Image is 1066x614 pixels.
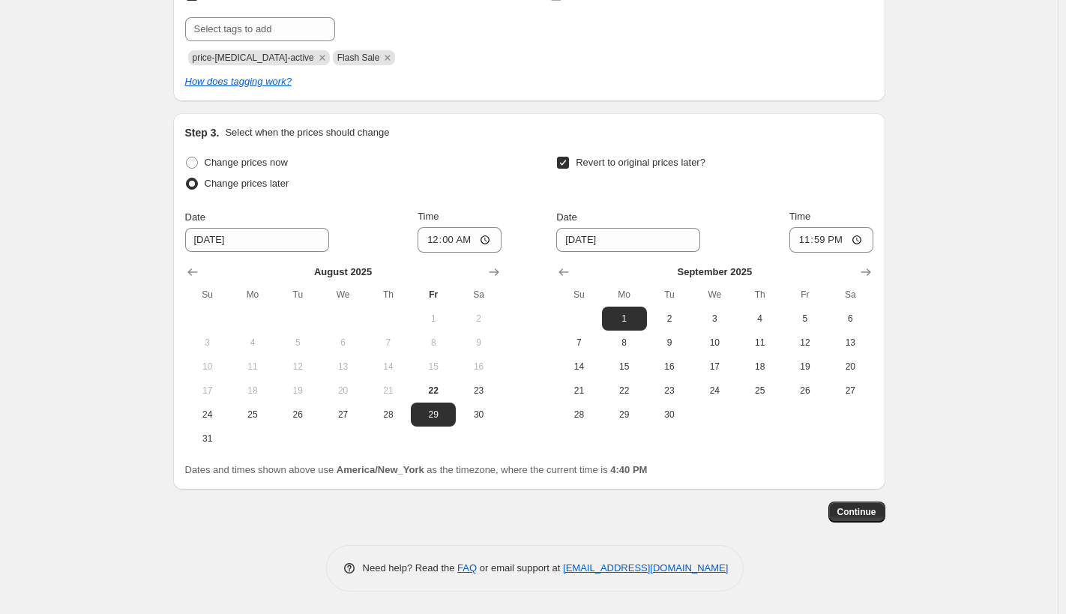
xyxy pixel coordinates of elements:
span: Need help? Read the [363,562,458,574]
button: Friday August 29 2025 [411,403,456,427]
button: Sunday August 3 2025 [185,331,230,355]
span: 8 [417,337,450,349]
span: 25 [743,385,776,397]
span: 7 [372,337,405,349]
a: [EMAIL_ADDRESS][DOMAIN_NAME] [563,562,728,574]
button: Saturday August 16 2025 [456,355,501,379]
span: 29 [417,409,450,421]
th: Saturday [456,283,501,307]
button: Saturday August 30 2025 [456,403,501,427]
button: Wednesday September 17 2025 [692,355,737,379]
button: Wednesday September 3 2025 [692,307,737,331]
span: 2 [653,313,686,325]
th: Tuesday [647,283,692,307]
span: 4 [236,337,269,349]
a: FAQ [457,562,477,574]
button: Friday September 19 2025 [783,355,828,379]
span: 23 [462,385,495,397]
span: 1 [417,313,450,325]
span: 12 [281,361,314,373]
span: price-change-job-active [193,52,314,63]
button: Monday August 4 2025 [230,331,275,355]
button: Wednesday August 20 2025 [320,379,365,403]
span: 19 [789,361,822,373]
button: Monday August 25 2025 [230,403,275,427]
span: Time [418,211,439,222]
span: 14 [372,361,405,373]
button: Monday September 29 2025 [602,403,647,427]
span: Fr [417,289,450,301]
span: 15 [608,361,641,373]
span: 21 [372,385,405,397]
button: Saturday August 23 2025 [456,379,501,403]
span: 1 [608,313,641,325]
span: 13 [834,337,867,349]
button: Sunday August 24 2025 [185,403,230,427]
span: 30 [462,409,495,421]
span: 4 [743,313,776,325]
a: How does tagging work? [185,76,292,87]
span: We [698,289,731,301]
th: Wednesday [320,283,365,307]
th: Sunday [556,283,601,307]
th: Monday [602,283,647,307]
button: Thursday August 21 2025 [366,379,411,403]
span: Th [372,289,405,301]
span: 9 [653,337,686,349]
span: 5 [281,337,314,349]
span: 24 [698,385,731,397]
span: 24 [191,409,224,421]
span: 3 [698,313,731,325]
span: Sa [462,289,495,301]
span: 6 [326,337,359,349]
span: 28 [562,409,595,421]
span: 26 [789,385,822,397]
button: Thursday September 11 2025 [737,331,782,355]
span: 30 [653,409,686,421]
span: Change prices now [205,157,288,168]
button: Remove price-change-job-active [316,51,329,64]
span: 22 [417,385,450,397]
span: 13 [326,361,359,373]
span: 17 [191,385,224,397]
button: Tuesday September 30 2025 [647,403,692,427]
input: 12:00 [789,227,873,253]
button: Friday September 12 2025 [783,331,828,355]
button: Monday September 1 2025 [602,307,647,331]
span: 7 [562,337,595,349]
button: Thursday August 14 2025 [366,355,411,379]
span: 15 [417,361,450,373]
th: Monday [230,283,275,307]
button: Tuesday August 5 2025 [275,331,320,355]
input: 8/22/2025 [185,228,329,252]
button: Wednesday September 10 2025 [692,331,737,355]
button: Monday August 11 2025 [230,355,275,379]
th: Friday [783,283,828,307]
span: Th [743,289,776,301]
span: Change prices later [205,178,289,189]
span: Continue [837,506,876,518]
th: Sunday [185,283,230,307]
span: 29 [608,409,641,421]
button: Sunday August 10 2025 [185,355,230,379]
button: Continue [828,502,885,523]
span: Tu [653,289,686,301]
button: Saturday August 9 2025 [456,331,501,355]
button: Tuesday September 9 2025 [647,331,692,355]
b: 4:40 PM [610,464,647,475]
span: 26 [281,409,314,421]
th: Friday [411,283,456,307]
button: Thursday August 28 2025 [366,403,411,427]
span: 5 [789,313,822,325]
button: Friday September 5 2025 [783,307,828,331]
th: Tuesday [275,283,320,307]
span: or email support at [477,562,563,574]
span: 23 [653,385,686,397]
h2: Step 3. [185,125,220,140]
button: Friday August 8 2025 [411,331,456,355]
button: Saturday September 20 2025 [828,355,873,379]
span: 16 [653,361,686,373]
span: 9 [462,337,495,349]
span: 8 [608,337,641,349]
button: Thursday September 4 2025 [737,307,782,331]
